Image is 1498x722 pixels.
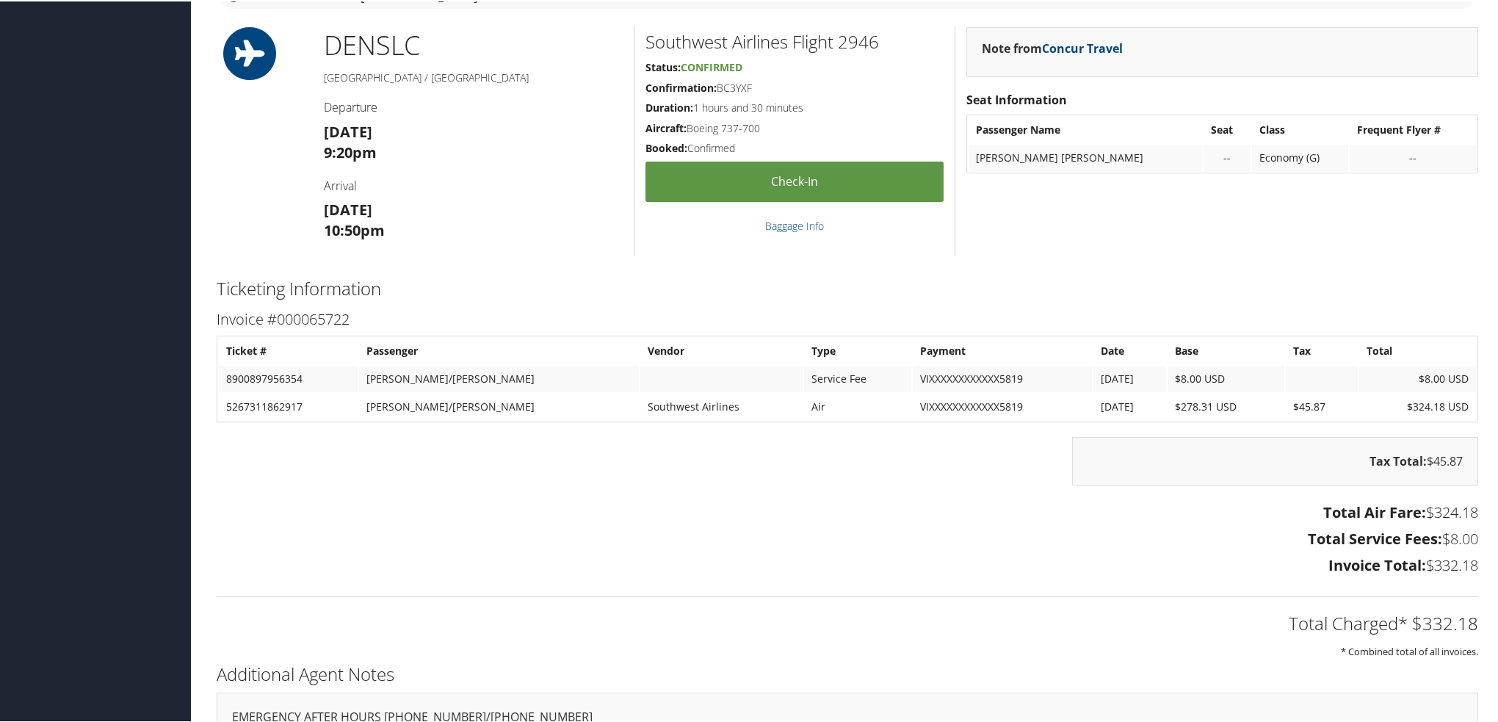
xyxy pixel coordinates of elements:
[1369,452,1427,468] strong: Tax Total:
[804,392,911,419] td: Air
[645,160,944,201] a: Check-in
[1286,392,1358,419] td: $45.87
[219,336,358,363] th: Ticket #
[804,336,911,363] th: Type
[804,364,911,391] td: Service Fee
[1323,501,1426,521] strong: Total Air Fare:
[217,660,1478,685] h2: Additional Agent Notes
[966,90,1067,107] strong: Seat Information
[913,336,1092,363] th: Payment
[645,120,687,134] strong: Aircraft:
[645,99,693,113] strong: Duration:
[765,217,824,231] a: Baggage Info
[645,140,687,154] strong: Booked:
[1359,392,1476,419] td: $324.18 USD
[645,120,944,134] h5: Boeing 737-700
[324,198,372,218] strong: [DATE]
[1168,392,1284,419] td: $278.31 USD
[640,392,803,419] td: Southwest Airlines
[1359,336,1476,363] th: Total
[324,98,623,114] h4: Departure
[217,527,1478,548] h3: $8.00
[1211,150,1243,163] div: --
[219,364,358,391] td: 8900897956354
[1093,392,1166,419] td: [DATE]
[324,26,623,62] h1: DEN SLC
[1357,150,1469,163] div: --
[324,176,623,192] h4: Arrival
[324,219,385,239] strong: 10:50pm
[359,336,638,363] th: Passenger
[913,392,1092,419] td: VIXXXXXXXXXXXX5819
[969,143,1202,170] td: [PERSON_NAME] [PERSON_NAME]
[1350,115,1476,142] th: Frequent Flyer #
[1168,364,1284,391] td: $8.00 USD
[1168,336,1284,363] th: Base
[645,79,717,93] strong: Confirmation:
[640,336,803,363] th: Vendor
[1328,554,1426,574] strong: Invoice Total:
[324,69,623,84] h5: [GEOGRAPHIC_DATA] / [GEOGRAPHIC_DATA]
[645,79,944,94] h5: BC3YXF
[217,610,1478,635] h2: Total Charged* $332.18
[913,364,1092,391] td: VIXXXXXXXXXXXX5819
[217,275,1478,300] h2: Ticketing Information
[681,59,742,73] span: Confirmed
[359,364,638,391] td: [PERSON_NAME]/[PERSON_NAME]
[645,59,681,73] strong: Status:
[969,115,1202,142] th: Passenger Name
[1042,39,1123,55] a: Concur Travel
[359,392,638,419] td: [PERSON_NAME]/[PERSON_NAME]
[645,28,944,53] h2: Southwest Airlines Flight 2946
[1093,364,1166,391] td: [DATE]
[1072,436,1478,484] div: $45.87
[1286,336,1358,363] th: Tax
[1252,143,1348,170] td: Economy (G)
[645,140,944,154] h5: Confirmed
[1252,115,1348,142] th: Class
[217,554,1478,574] h3: $332.18
[219,392,358,419] td: 5267311862917
[217,308,1478,328] h3: Invoice #000065722
[1308,527,1442,547] strong: Total Service Fees:
[982,39,1123,55] strong: Note from
[1341,643,1478,657] small: * Combined total of all invoices.
[645,99,944,114] h5: 1 hours and 30 minutes
[324,120,372,140] strong: [DATE]
[324,141,377,161] strong: 9:20pm
[1359,364,1476,391] td: $8.00 USD
[217,501,1478,521] h3: $324.18
[1093,336,1166,363] th: Date
[1204,115,1251,142] th: Seat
